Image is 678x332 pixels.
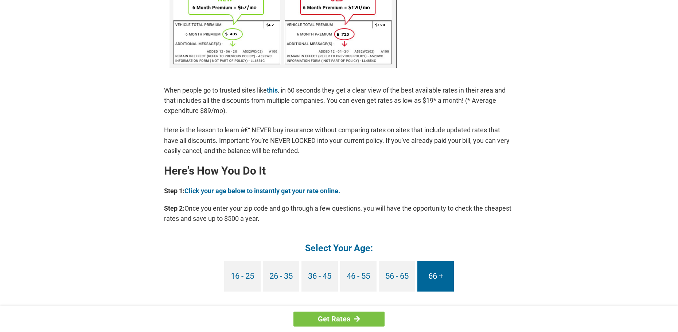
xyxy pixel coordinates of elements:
[164,85,514,116] p: When people go to trusted sites like , in 60 seconds they get a clear view of the best available ...
[379,261,415,292] a: 56 - 65
[164,203,514,224] p: Once you enter your zip code and go through a few questions, you will have the opportunity to che...
[263,261,299,292] a: 26 - 35
[417,261,454,292] a: 66 +
[164,204,184,212] b: Step 2:
[301,261,338,292] a: 36 - 45
[164,165,514,177] h2: Here's How You Do It
[293,312,385,327] a: Get Rates
[340,261,377,292] a: 46 - 55
[164,187,184,195] b: Step 1:
[164,242,514,254] h4: Select Your Age:
[164,125,514,156] p: Here is the lesson to learn â€“ NEVER buy insurance without comparing rates on sites that include...
[184,187,340,195] a: Click your age below to instantly get your rate online.
[267,86,278,94] a: this
[224,261,261,292] a: 16 - 25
